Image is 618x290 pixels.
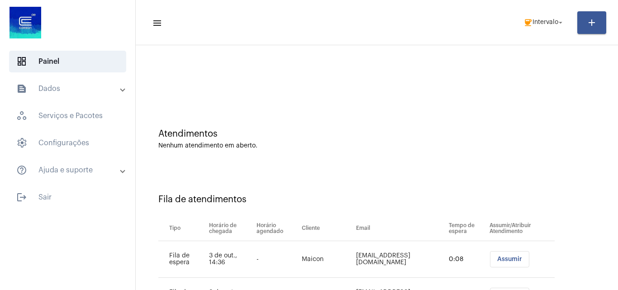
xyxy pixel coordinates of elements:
[532,19,558,26] span: Intervalo
[207,241,254,278] td: 3 de out., 14:36
[9,105,126,127] span: Serviços e Pacotes
[158,143,595,149] div: Nenhum atendimento em aberto.
[207,216,254,241] th: Horário de chegada
[518,14,570,32] button: Intervalo
[523,18,532,27] mat-icon: coffee
[447,241,488,278] td: 0:08
[254,216,299,241] th: Horário agendado
[447,216,488,241] th: Tempo de espera
[9,132,126,154] span: Configurações
[16,110,27,121] span: sidenav icon
[158,195,595,204] div: Fila de atendimentos
[299,241,354,278] td: Maicon
[586,17,597,28] mat-icon: add
[5,159,135,181] mat-expansion-panel-header: sidenav iconAjuda e suporte
[158,216,207,241] th: Tipo
[299,216,354,241] th: Cliente
[16,56,27,67] span: sidenav icon
[490,251,555,267] mat-chip-list: selection
[497,256,522,262] span: Assumir
[16,83,27,94] mat-icon: sidenav icon
[556,19,565,27] mat-icon: arrow_drop_down
[354,216,447,241] th: Email
[16,138,27,148] span: sidenav icon
[490,251,529,267] button: Assumir
[487,216,555,241] th: Assumir/Atribuir Atendimento
[16,83,121,94] mat-panel-title: Dados
[16,165,121,176] mat-panel-title: Ajuda e suporte
[16,165,27,176] mat-icon: sidenav icon
[354,241,447,278] td: [EMAIL_ADDRESS][DOMAIN_NAME]
[152,18,161,29] mat-icon: sidenav icon
[254,241,299,278] td: -
[158,129,595,139] div: Atendimentos
[7,5,43,41] img: d4669ae0-8c07-2337-4f67-34b0df7f5ae4.jpeg
[158,241,207,278] td: Fila de espera
[16,192,27,203] mat-icon: sidenav icon
[9,186,126,208] span: Sair
[5,78,135,100] mat-expansion-panel-header: sidenav iconDados
[9,51,126,72] span: Painel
